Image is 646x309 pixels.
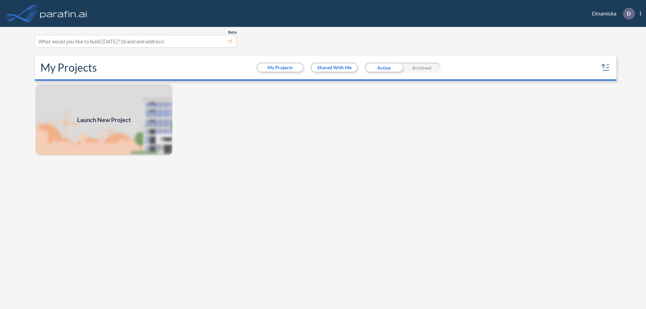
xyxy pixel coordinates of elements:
[365,63,403,73] div: Active
[39,7,88,20] img: logo
[77,115,131,124] span: Launch New Project
[35,83,173,156] a: Launch New Project
[40,61,97,74] h2: My Projects
[35,83,173,156] img: add
[600,62,611,73] button: sort
[403,63,441,73] div: Archived
[582,8,641,20] div: Dinamicka
[312,64,357,72] button: Shared With Me
[257,64,303,72] button: My Projects
[627,10,631,16] p: D
[228,30,237,35] span: Beta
